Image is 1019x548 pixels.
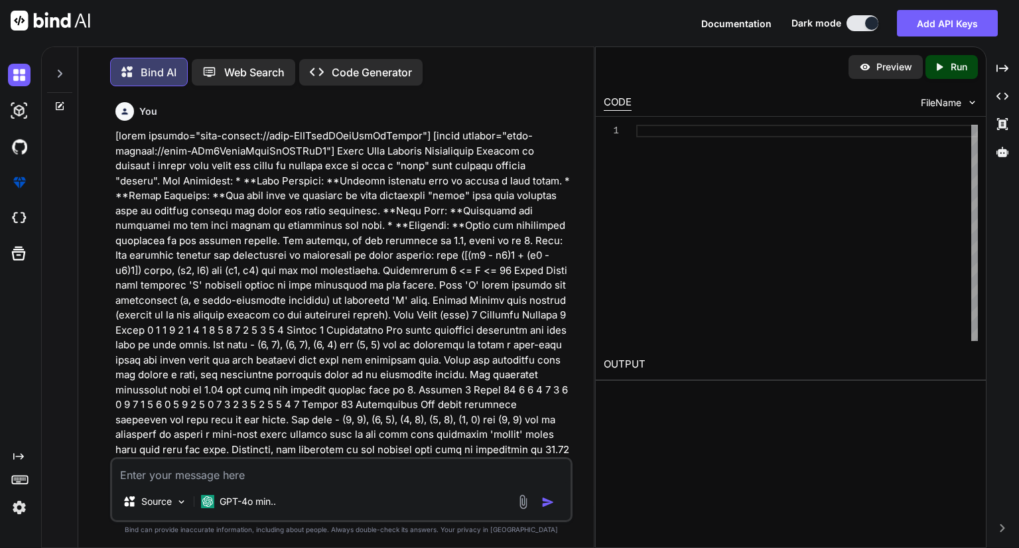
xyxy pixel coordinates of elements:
[8,207,31,230] img: cloudideIcon
[8,496,31,519] img: settings
[791,17,841,30] span: Dark mode
[897,10,998,36] button: Add API Keys
[176,496,187,508] img: Pick Models
[110,525,573,535] p: Bind can provide inaccurate information, including about people. Always double-check its answers....
[604,125,619,137] div: 1
[8,171,31,194] img: premium
[220,495,276,508] p: GPT-4o min..
[224,64,285,80] p: Web Search
[115,129,570,487] p: [lorem ipsumdo="sita-consect://adip-ElITsedDOeiUsmOdTempor"] [incid utlabor="etdo-magnaal://enim-...
[604,95,632,111] div: CODE
[8,135,31,158] img: githubDark
[141,495,172,508] p: Source
[515,494,531,510] img: attachment
[139,105,157,118] h6: You
[141,64,176,80] p: Bind AI
[596,349,986,380] h2: OUTPUT
[967,97,978,108] img: chevron down
[951,60,967,74] p: Run
[921,96,961,109] span: FileName
[201,495,214,508] img: GPT-4o mini
[701,17,772,31] button: Documentation
[541,496,555,509] img: icon
[332,64,412,80] p: Code Generator
[8,100,31,122] img: darkAi-studio
[11,11,90,31] img: Bind AI
[8,64,31,86] img: darkChat
[876,60,912,74] p: Preview
[859,61,871,73] img: preview
[701,18,772,29] span: Documentation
